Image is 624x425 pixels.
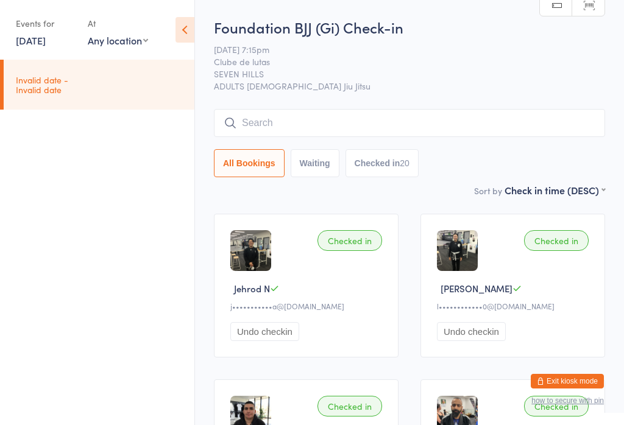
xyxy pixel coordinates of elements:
div: Events for [16,13,76,33]
span: SEVEN HILLS [214,68,586,80]
label: Sort by [474,184,502,197]
span: [PERSON_NAME] [441,282,512,295]
button: Checked in20 [346,149,419,177]
span: [DATE] 7:15pm [214,43,586,55]
h2: Foundation BJJ (Gi) Check-in [214,17,605,37]
time: Invalid date - Invalid date [16,75,68,94]
div: Any location [88,33,148,47]
button: Exit kiosk mode [531,374,604,388]
div: 20 [400,158,409,168]
button: Undo checkin [437,322,506,341]
a: Invalid date -Invalid date [4,60,194,110]
div: j•••••••••••a@[DOMAIN_NAME] [230,301,386,311]
span: Clube de lutas [214,55,586,68]
button: All Bookings [214,149,285,177]
a: [DATE] [16,33,46,47]
button: how to secure with pin [531,396,604,405]
span: ADULTS [DEMOGRAPHIC_DATA] Jiu Jitsu [214,80,605,92]
button: Undo checkin [230,322,299,341]
input: Search [214,109,605,137]
button: Waiting [291,149,339,177]
img: image1714126041.png [230,230,271,271]
span: Jehrod N [234,282,270,295]
div: Check in time (DESC) [505,183,605,197]
div: Checked in [317,230,382,251]
img: image1714126109.png [437,230,478,271]
div: l••••••••••••0@[DOMAIN_NAME] [437,301,592,311]
div: Checked in [524,230,589,251]
div: Checked in [317,396,382,416]
div: At [88,13,148,33]
div: Checked in [524,396,589,416]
